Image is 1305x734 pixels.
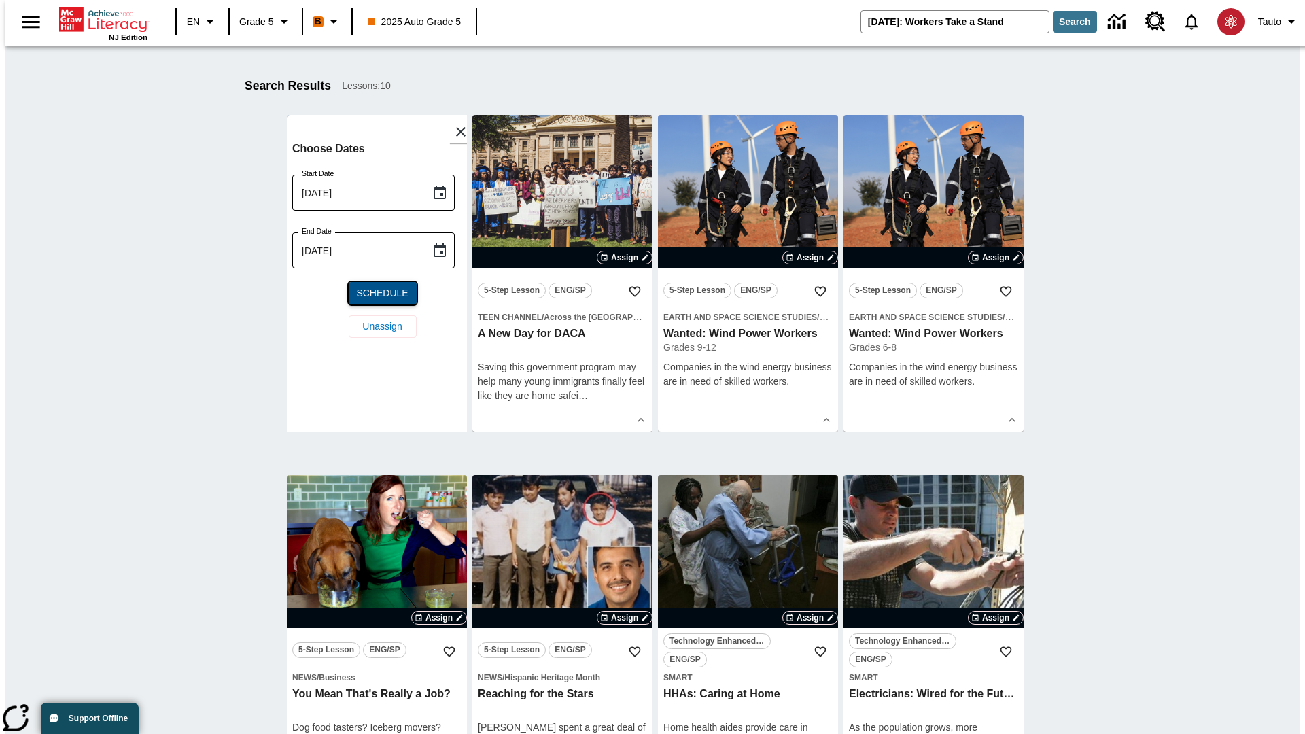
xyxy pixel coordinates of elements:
span: i [576,390,578,401]
h3: A New Day for DACA [478,327,647,341]
button: Add to Favorites [808,640,833,664]
button: Close [449,120,472,143]
span: Assign [982,612,1009,624]
button: Choose date, selected date is Oct 13, 2025 [426,179,453,207]
div: Saving this government program may help many young immigrants finally feel like they are home safe [478,360,647,403]
div: Companies in the wind energy business are in need of skilled workers. [849,360,1018,389]
div: lesson details [287,115,467,432]
button: Technology Enhanced Item [663,633,771,649]
img: avatar image [1217,8,1245,35]
span: 5-Step Lesson [855,283,911,298]
span: ENG/SP [555,643,585,657]
h3: Wanted: Wind Power Workers [663,327,833,341]
button: 5-Step Lesson [292,642,360,658]
button: Show Details [1002,410,1022,430]
button: Add to Favorites [623,640,647,664]
span: Assign [797,251,824,264]
span: Across the [GEOGRAPHIC_DATA] [544,313,676,322]
span: NJ Edition [109,33,147,41]
span: 5-Step Lesson [669,283,725,298]
span: / [817,311,829,322]
button: Show Details [816,410,837,430]
div: Choose date [292,139,472,349]
button: Support Offline [41,703,139,734]
span: Smart [663,673,693,682]
h3: You Mean That's Really a Job? [292,687,462,701]
label: Start Date [302,169,334,179]
a: Data Center [1100,3,1137,41]
button: Assign Choose Dates [597,251,652,264]
a: Resource Center, Will open in new tab [1137,3,1174,40]
span: Topic: Teen Channel/Across the US [478,310,647,324]
button: Boost Class color is orange. Change class color [307,10,347,34]
button: Assign Choose Dates [411,611,467,625]
span: ENG/SP [669,652,700,667]
span: / [1003,311,1014,322]
button: Language: EN, Select a language [181,10,224,34]
span: / [502,673,504,682]
span: Assign [982,251,1009,264]
div: lesson details [472,115,652,432]
label: End Date [302,226,332,237]
button: Assign Choose Dates [968,251,1024,264]
span: Business [319,673,355,682]
div: Companies in the wind energy business are in need of skilled workers. [663,360,833,389]
button: Open side menu [11,2,51,42]
button: 5-Step Lesson [478,642,546,658]
h3: Electricians: Wired for the Future [849,687,1018,701]
button: 5-Step Lesson [849,283,917,298]
button: ENG/SP [920,283,963,298]
span: Human Impacts on Earth's Systems [1005,313,1143,322]
button: Add to Favorites [994,279,1018,304]
button: ENG/SP [549,283,592,298]
input: MMMM-DD-YYYY [292,232,421,268]
span: Schedule [356,286,408,300]
span: Lessons : 10 [342,79,391,93]
div: Home [59,5,147,41]
button: ENG/SP [734,283,778,298]
button: Search [1053,11,1097,33]
span: Support Offline [69,714,128,723]
span: Technology Enhanced Item [855,634,950,648]
span: Assign [797,612,824,624]
span: Earth and Space Science Studies [663,313,817,322]
span: Grade 5 [239,15,274,29]
button: Assign Choose Dates [597,611,652,625]
button: Add to Favorites [994,640,1018,664]
span: / [542,313,544,322]
span: Earth and Space Science Studies [849,313,1003,322]
a: Notifications [1174,4,1209,39]
span: Assign [611,612,638,624]
button: Assign Choose Dates [968,611,1024,625]
button: Grade: Grade 5, Select a grade [234,10,298,34]
span: Unassign [362,319,402,334]
span: Tauto [1258,15,1281,29]
button: Assign Choose Dates [782,251,838,264]
button: Select a new avatar [1209,4,1253,39]
button: Assign Choose Dates [782,611,838,625]
div: lesson details [843,115,1024,432]
span: Topic: News/Hispanic Heritage Month [478,670,647,684]
span: Assign [425,612,453,624]
span: ENG/SP [555,283,585,298]
a: Home [59,6,147,33]
span: / [317,673,319,682]
span: Topic: Earth and Space Science Studies/Human Impacts on Earth's Systems [663,310,833,324]
button: ENG/SP [849,652,892,667]
span: ENG/SP [740,283,771,298]
button: Add to Favorites [623,279,647,304]
button: Profile/Settings [1253,10,1305,34]
button: Add to Favorites [437,640,462,664]
button: Add to Favorites [808,279,833,304]
h3: Reaching for the Stars [478,687,647,701]
h6: Choose Dates [292,139,472,158]
span: 5-Step Lesson [484,643,540,657]
span: News [478,673,502,682]
button: ENG/SP [663,652,707,667]
button: ENG/SP [363,642,406,658]
span: … [578,390,588,401]
span: News [292,673,317,682]
span: Human Impacts on Earth's Systems [819,313,958,322]
span: Topic: Earth and Space Science Studies/Human Impacts on Earth's Systems [849,310,1018,324]
span: Hispanic Heritage Month [504,673,600,682]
